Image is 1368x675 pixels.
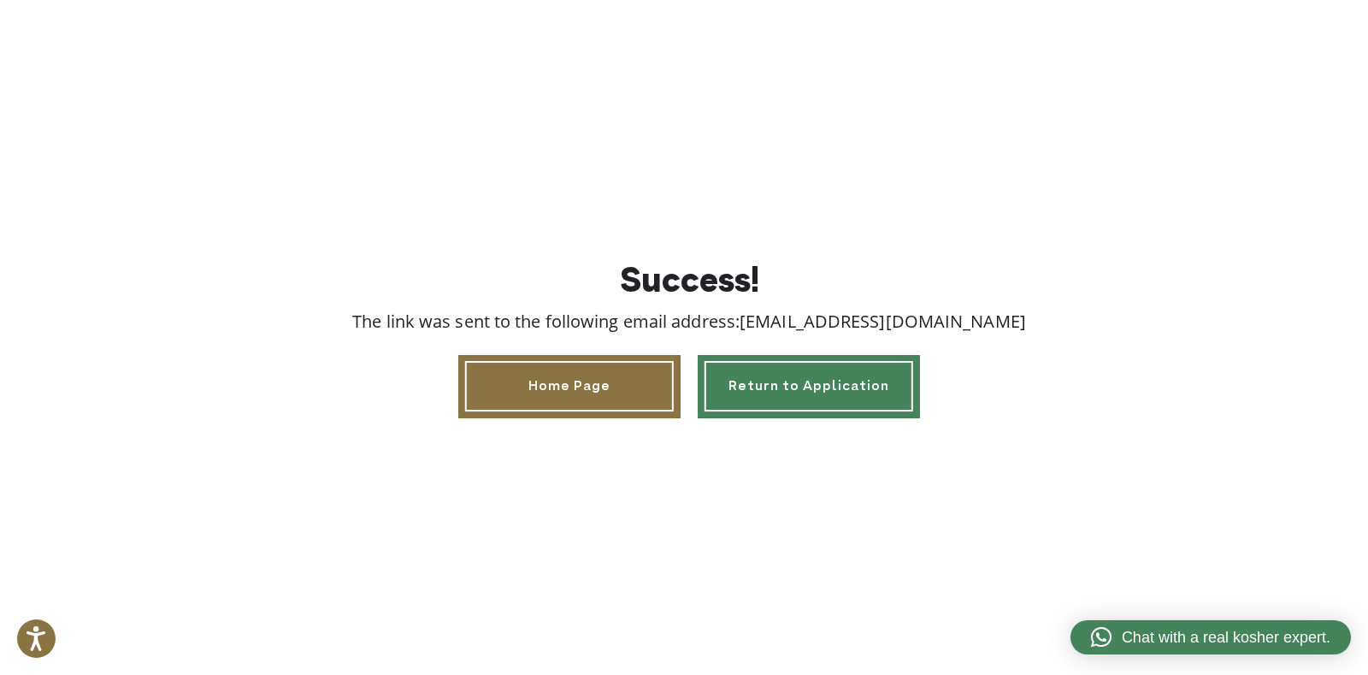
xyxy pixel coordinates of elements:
a: Chat with a real kosher expert. [1070,620,1351,654]
span: [EMAIL_ADDRESS][DOMAIN_NAME] [740,310,1026,333]
h2: Success! [352,258,1026,309]
p: The link was sent to the following email address: [352,309,1026,335]
a: Home Page [458,355,681,418]
span: Chat with a real kosher expert. [1122,626,1330,649]
a: Return to Application [698,355,920,418]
